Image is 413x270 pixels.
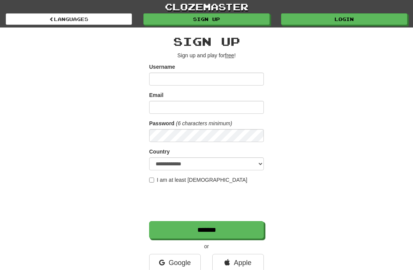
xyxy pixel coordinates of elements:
[176,120,232,126] em: (6 characters minimum)
[149,63,175,71] label: Username
[149,120,174,127] label: Password
[143,13,270,25] a: Sign up
[149,176,247,184] label: I am at least [DEMOGRAPHIC_DATA]
[149,243,264,250] p: or
[149,91,163,99] label: Email
[225,52,234,58] u: free
[149,148,170,155] label: Country
[6,13,132,25] a: Languages
[149,188,265,217] iframe: reCAPTCHA
[149,178,154,183] input: I am at least [DEMOGRAPHIC_DATA]
[281,13,407,25] a: Login
[149,35,264,48] h2: Sign up
[149,52,264,59] p: Sign up and play for !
